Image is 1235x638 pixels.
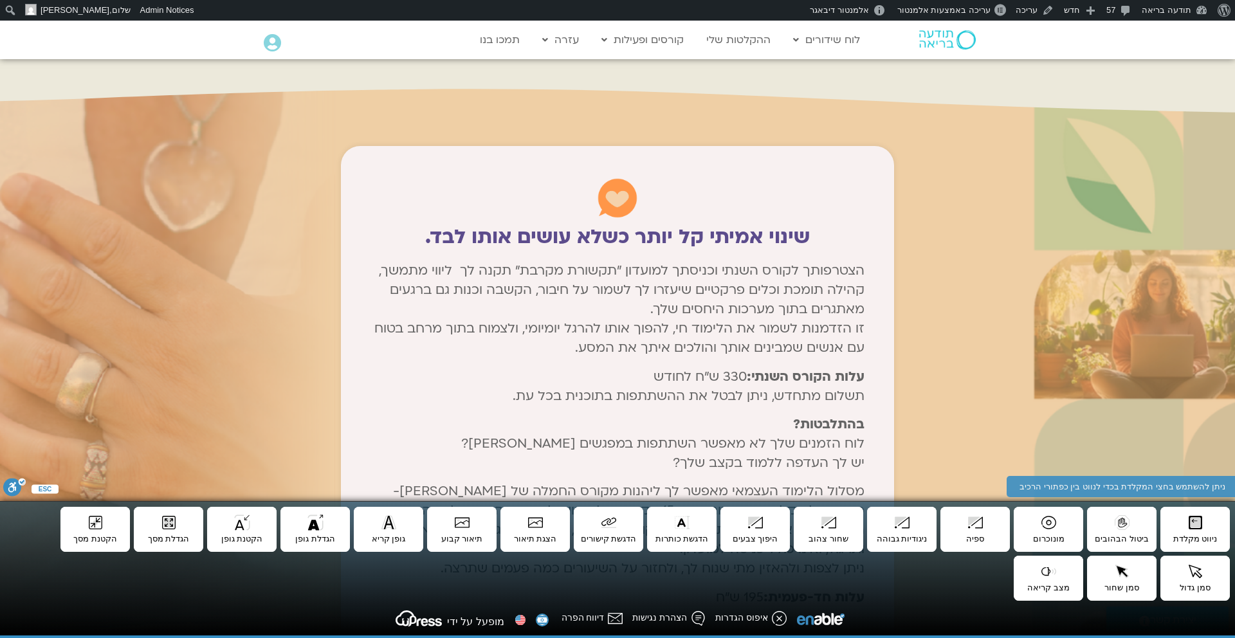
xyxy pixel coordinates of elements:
[389,615,506,628] a: מופעל על ידי
[714,609,789,631] button: איפוס הגדרות
[897,5,991,15] span: עריכה באמצעות אלמנטור
[1087,556,1157,601] button: סמן שחור
[3,478,26,502] button: סרגל נגישות
[631,609,708,631] button: הצהרת נגישות
[280,507,350,552] button: הגדלת גופן
[1014,556,1083,601] button: מצב קריאה
[787,28,866,52] a: לוח שידורים
[536,28,585,52] a: עזרה
[867,507,937,552] button: ניגודיות גבוהה
[632,612,690,623] span: הצהרת נגישות
[41,5,109,15] span: [PERSON_NAME]
[370,415,864,473] p: לוח הזמנים שלך לא מאפשר השתתפות במפגשים [PERSON_NAME]? יש לך העדפה ללמוד בקצב שלך?
[796,617,846,631] a: Enable Website
[1160,507,1230,552] button: ניווט מקלדת
[715,612,771,623] span: איפוס הגדרות
[560,609,625,631] button: דיווח הפרה
[747,368,864,385] strong: עלות הקורס השנתי:
[562,612,608,623] span: דיווח הפרה
[1160,556,1230,601] button: סמן גדול
[1087,507,1157,552] button: ביטול הבהובים
[793,415,864,433] strong: בהתלבטות?
[473,28,526,52] a: תמכו בנו
[60,507,130,552] button: הקטנת מסך
[595,28,690,52] a: קורסים ופעילות
[794,507,863,552] button: שחור צהוב
[940,507,1010,552] button: ספיה
[370,226,864,248] h2: שינוי אמיתי קל יותר כשלא עושים אותו לבד.
[370,261,864,358] p: הצטרפותך לקורס השנתי וכניסתך למועדון "תקשורת מקרבת" תקנה לך ליווי מתמשך, קהילה תומכת וכלים פרקטיי...
[134,507,203,552] button: הגדלת מסך
[500,507,570,552] button: הצגת תיאור
[1014,507,1083,552] button: מונוכרום
[919,30,976,50] img: תודעה בריאה
[370,482,864,578] p: מסלול הלימוד העצמאי מאפשר לך ליהנות מקורס החמלה של [PERSON_NAME]- סדרה של הקלטות שבועיות בנות 15 ...
[354,507,423,552] button: גופן קריא
[700,28,777,52] a: ההקלטות שלי
[207,507,277,552] button: הקטנת גופן
[574,507,643,552] button: הדגשת קישורים
[720,507,790,552] button: היפוך צבעים
[370,367,864,406] p: 330 ש"ח לחודש תשלום מתחדש, ניתן לבטל את ההשתתפות בתוכנית בכל עת.
[647,507,717,552] button: הדגשת כותרות
[396,610,442,626] svg: uPress
[427,507,497,552] button: תיאור קבוע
